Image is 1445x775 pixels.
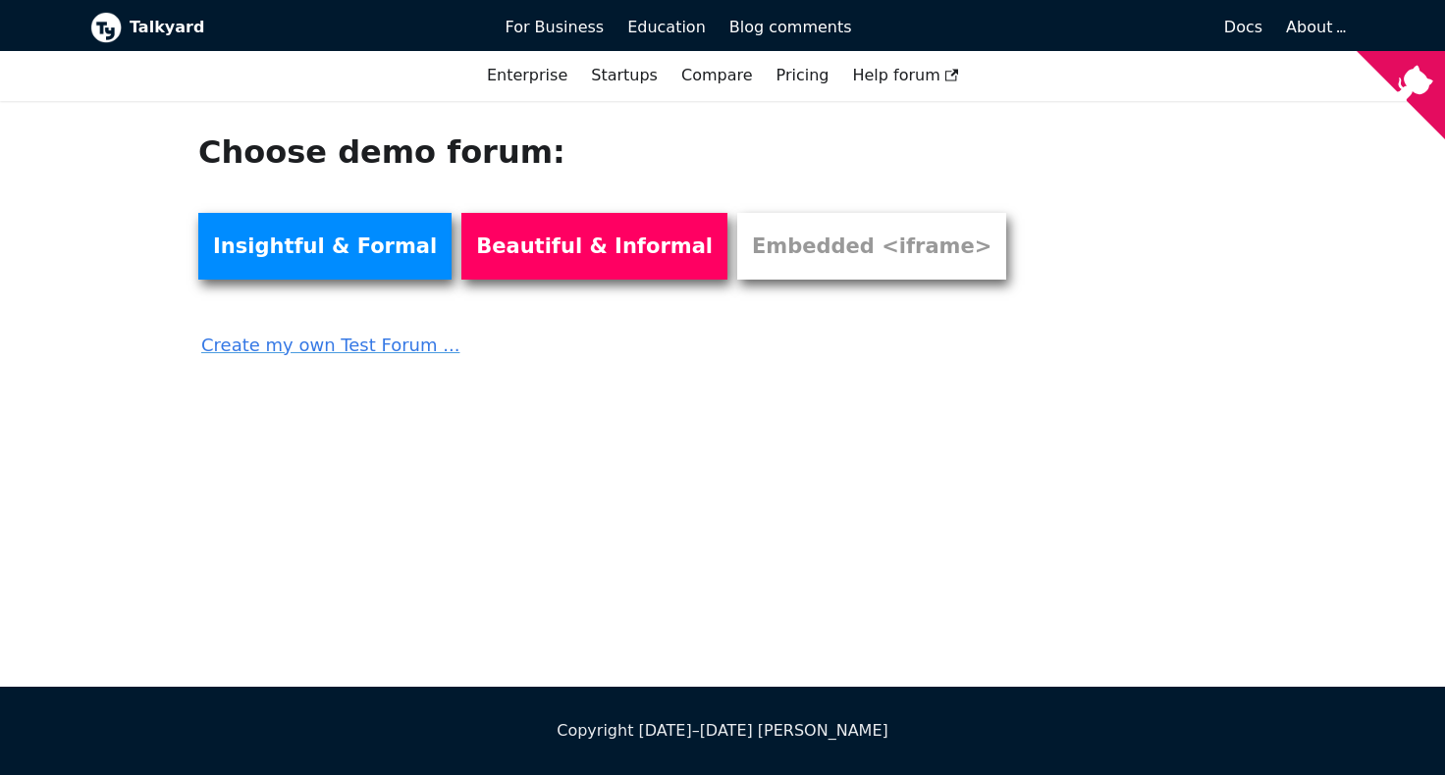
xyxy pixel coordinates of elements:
[90,12,478,43] a: Talkyard logoTalkyard
[1224,18,1262,36] span: Docs
[579,59,669,92] a: Startups
[1286,18,1343,36] a: About
[130,15,478,40] b: Talkyard
[198,213,452,280] a: Insightful & Formal
[681,66,753,84] a: Compare
[615,11,718,44] a: Education
[737,213,1006,280] a: Embedded <iframe>
[198,317,1031,360] a: Create my own Test Forum ...
[494,11,616,44] a: For Business
[718,11,864,44] a: Blog comments
[461,213,727,280] a: Beautiful & Informal
[475,59,579,92] a: Enterprise
[627,18,706,36] span: Education
[506,18,605,36] span: For Business
[864,11,1275,44] a: Docs
[90,12,122,43] img: Talkyard logo
[852,66,958,84] span: Help forum
[840,59,970,92] a: Help forum
[765,59,841,92] a: Pricing
[729,18,852,36] span: Blog comments
[90,718,1355,744] div: Copyright [DATE]–[DATE] [PERSON_NAME]
[198,132,1031,172] h1: Choose demo forum:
